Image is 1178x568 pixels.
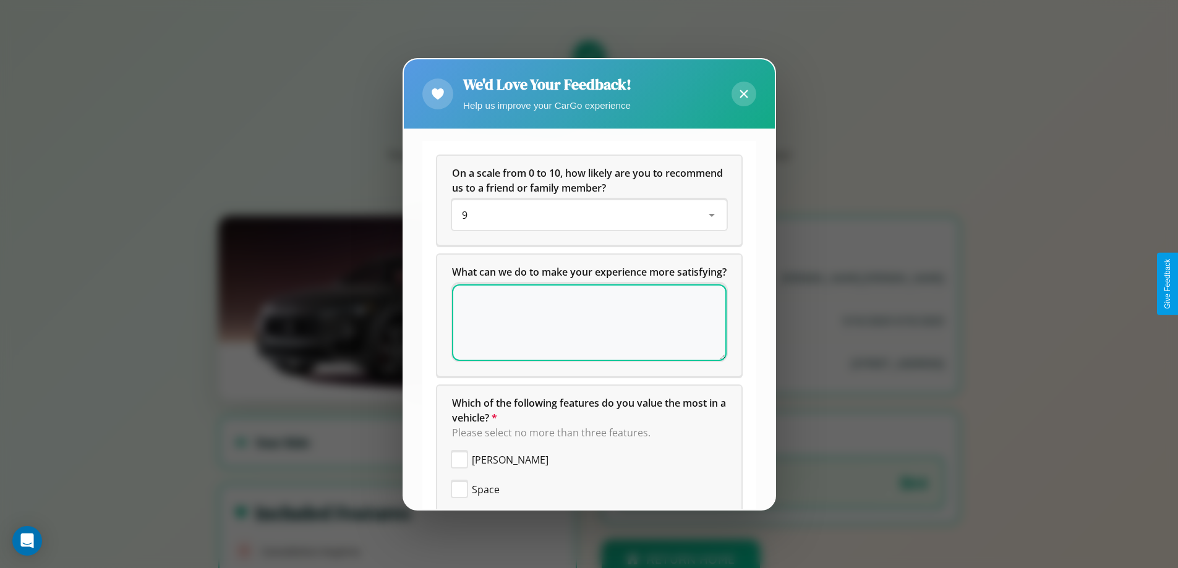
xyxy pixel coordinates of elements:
span: What can we do to make your experience more satisfying? [452,265,727,279]
span: On a scale from 0 to 10, how likely are you to recommend us to a friend or family member? [452,166,725,195]
div: Open Intercom Messenger [12,526,42,556]
div: Give Feedback [1163,259,1172,309]
span: 9 [462,208,467,222]
span: Please select no more than three features. [452,426,651,439]
div: On a scale from 0 to 10, how likely are you to recommend us to a friend or family member? [452,200,727,230]
h5: On a scale from 0 to 10, how likely are you to recommend us to a friend or family member? [452,166,727,195]
span: [PERSON_NAME] [472,452,548,467]
div: On a scale from 0 to 10, how likely are you to recommend us to a friend or family member? [437,156,741,245]
span: Space [472,482,500,497]
h2: We'd Love Your Feedback! [463,74,631,95]
p: Help us improve your CarGo experience [463,97,631,114]
span: Which of the following features do you value the most in a vehicle? [452,396,728,425]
